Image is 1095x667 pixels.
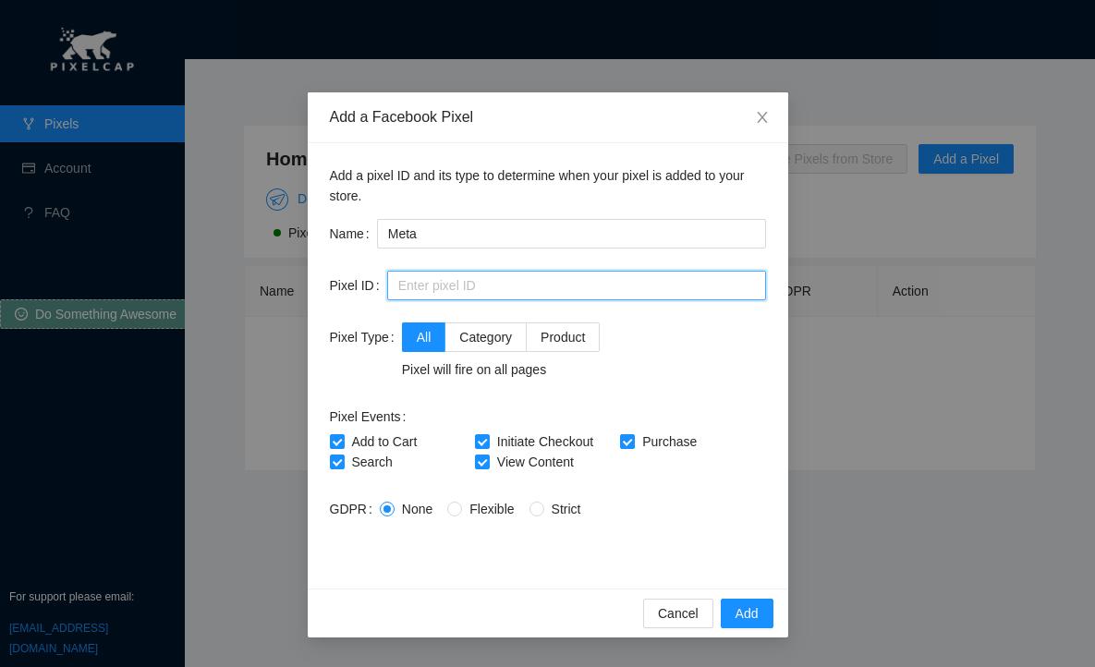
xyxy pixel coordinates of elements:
button: Cancel [643,599,713,628]
span: close [755,110,770,125]
label: GDPR [330,494,380,524]
label: Pixel Events [330,402,414,431]
span: Initiate Checkout [490,434,601,449]
span: Search [345,455,400,469]
span: Flexible [462,502,521,516]
span: Add to Cart [345,434,425,449]
span: Category [459,330,512,345]
label: Name [330,219,377,249]
span: None [395,502,440,516]
span: All [417,330,432,345]
label: Pixel Type [330,322,402,352]
button: Close [736,92,788,144]
span: Strict [544,502,589,516]
span: Add [736,603,759,624]
p: Add a pixel ID and its type to determine when your pixel is added to your store. [330,165,766,206]
span: View Content [490,455,581,469]
div: Add a Facebook Pixel [330,107,766,127]
span: Purchase [635,434,704,449]
span: Cancel [658,603,699,624]
button: Add [721,599,773,628]
input: Enter pixel ID [387,271,766,300]
label: Pixel ID [330,271,387,300]
span: Product [541,330,585,345]
input: Name the pixel whatever you want [377,219,766,249]
div: Pixel will fire on all pages [402,359,601,380]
